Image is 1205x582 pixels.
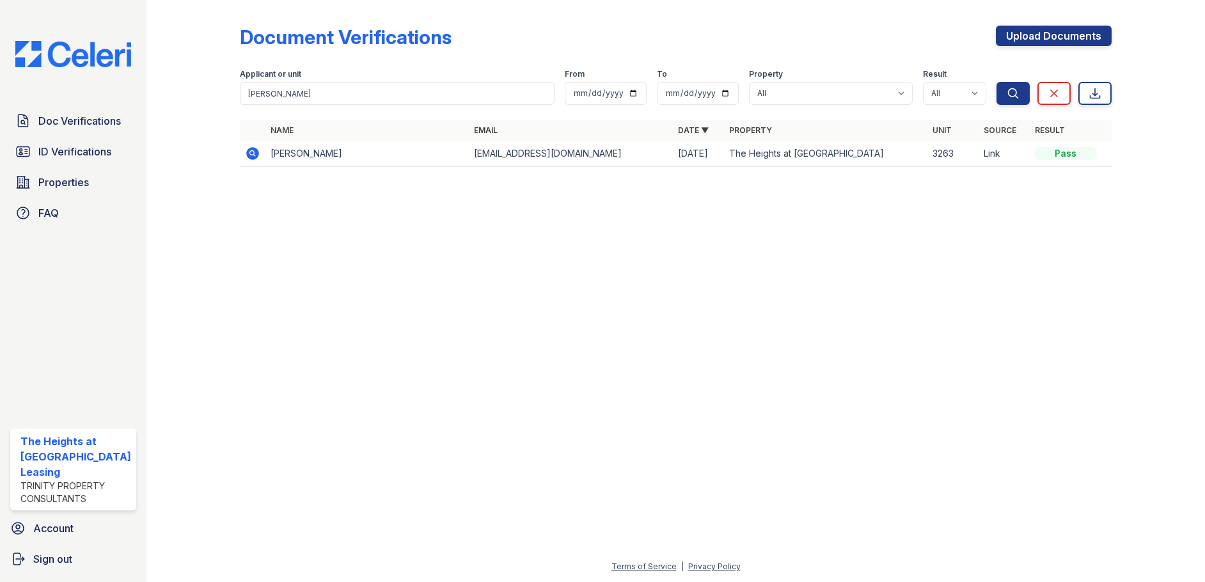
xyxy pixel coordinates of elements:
a: Upload Documents [996,26,1112,46]
a: Unit [933,125,952,135]
a: Property [729,125,772,135]
a: Name [271,125,294,135]
label: Property [749,69,783,79]
a: Date ▼ [678,125,709,135]
td: [PERSON_NAME] [265,141,469,167]
span: FAQ [38,205,59,221]
td: [DATE] [673,141,724,167]
div: The Heights at [GEOGRAPHIC_DATA] Leasing [20,434,131,480]
td: [EMAIL_ADDRESS][DOMAIN_NAME] [469,141,673,167]
a: FAQ [10,200,136,226]
a: Doc Verifications [10,108,136,134]
label: Result [923,69,947,79]
label: To [657,69,667,79]
span: Doc Verifications [38,113,121,129]
a: Source [984,125,1016,135]
a: Privacy Policy [688,562,741,571]
span: Properties [38,175,89,190]
span: ID Verifications [38,144,111,159]
td: The Heights at [GEOGRAPHIC_DATA] [724,141,928,167]
a: Terms of Service [611,562,677,571]
input: Search by name, email, or unit number [240,82,555,105]
img: CE_Logo_Blue-a8612792a0a2168367f1c8372b55b34899dd931a85d93a1a3d3e32e68fde9ad4.png [5,41,141,67]
div: Document Verifications [240,26,452,49]
div: Pass [1035,147,1096,160]
span: Account [33,521,74,536]
label: From [565,69,585,79]
a: ID Verifications [10,139,136,164]
div: | [681,562,684,571]
a: Email [474,125,498,135]
span: Sign out [33,551,72,567]
td: Link [979,141,1030,167]
div: Trinity Property Consultants [20,480,131,505]
td: 3263 [927,141,979,167]
a: Sign out [5,546,141,572]
a: Result [1035,125,1065,135]
a: Account [5,515,141,541]
label: Applicant or unit [240,69,301,79]
a: Properties [10,169,136,195]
